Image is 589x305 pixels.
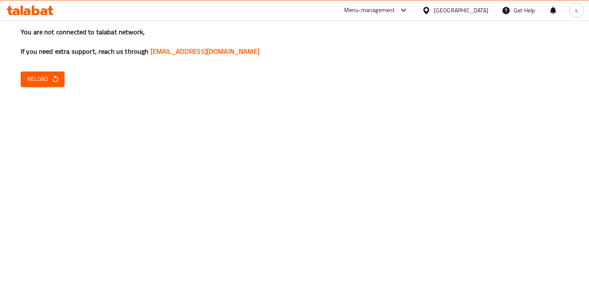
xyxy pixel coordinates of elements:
button: Reload [21,71,65,87]
a: [EMAIL_ADDRESS][DOMAIN_NAME] [151,45,259,57]
h3: You are not connected to talabat network, If you need extra support, reach us through [21,27,568,56]
div: [GEOGRAPHIC_DATA] [434,6,488,15]
span: Reload [27,74,58,84]
div: Menu-management [344,5,395,15]
span: s [575,6,578,15]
